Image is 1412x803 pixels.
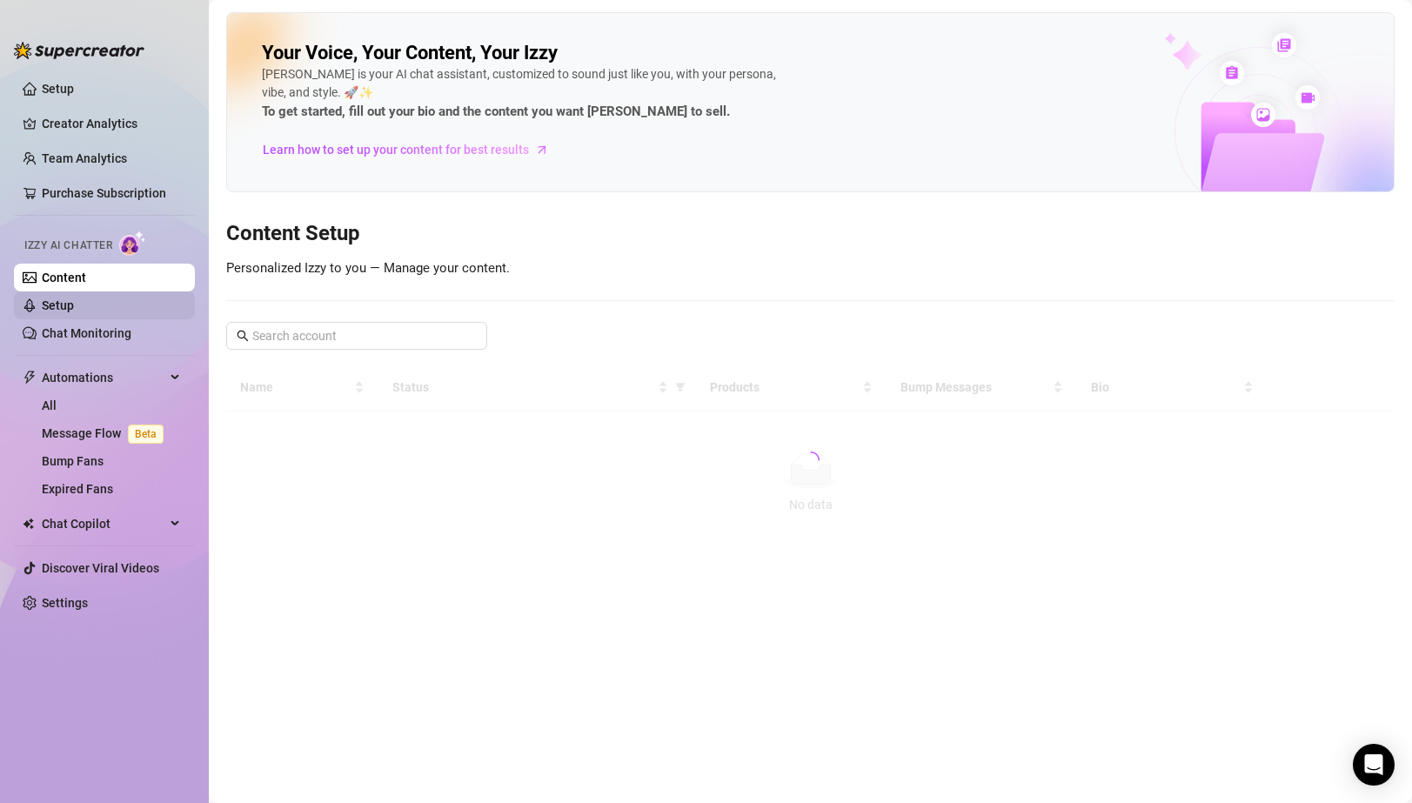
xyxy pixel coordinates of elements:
[226,260,510,276] span: Personalized Izzy to you — Manage your content.
[42,426,171,440] a: Message FlowBeta
[23,518,34,530] img: Chat Copilot
[24,238,112,254] span: Izzy AI Chatter
[42,454,104,468] a: Bump Fans
[226,220,1395,248] h3: Content Setup
[42,298,74,312] a: Setup
[1124,14,1394,191] img: ai-chatter-content-library-cLFOSyPT.png
[42,364,165,391] span: Automations
[237,330,249,342] span: search
[262,41,558,65] h2: Your Voice, Your Content, Your Izzy
[119,231,146,256] img: AI Chatter
[42,398,57,412] a: All
[1353,744,1395,786] div: Open Intercom Messenger
[42,510,165,538] span: Chat Copilot
[42,326,131,340] a: Chat Monitoring
[263,140,529,159] span: Learn how to set up your content for best results
[252,326,463,345] input: Search account
[262,136,562,164] a: Learn how to set up your content for best results
[42,110,181,137] a: Creator Analytics
[802,452,820,469] span: loading
[128,425,164,444] span: Beta
[262,65,784,123] div: [PERSON_NAME] is your AI chat assistant, customized to sound just like you, with your persona, vi...
[42,82,74,96] a: Setup
[42,561,159,575] a: Discover Viral Videos
[14,42,144,59] img: logo-BBDzfeDw.svg
[42,482,113,496] a: Expired Fans
[42,151,127,165] a: Team Analytics
[23,371,37,385] span: thunderbolt
[262,104,730,119] strong: To get started, fill out your bio and the content you want [PERSON_NAME] to sell.
[533,141,551,158] span: arrow-right
[42,179,181,207] a: Purchase Subscription
[42,596,88,610] a: Settings
[42,271,86,284] a: Content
